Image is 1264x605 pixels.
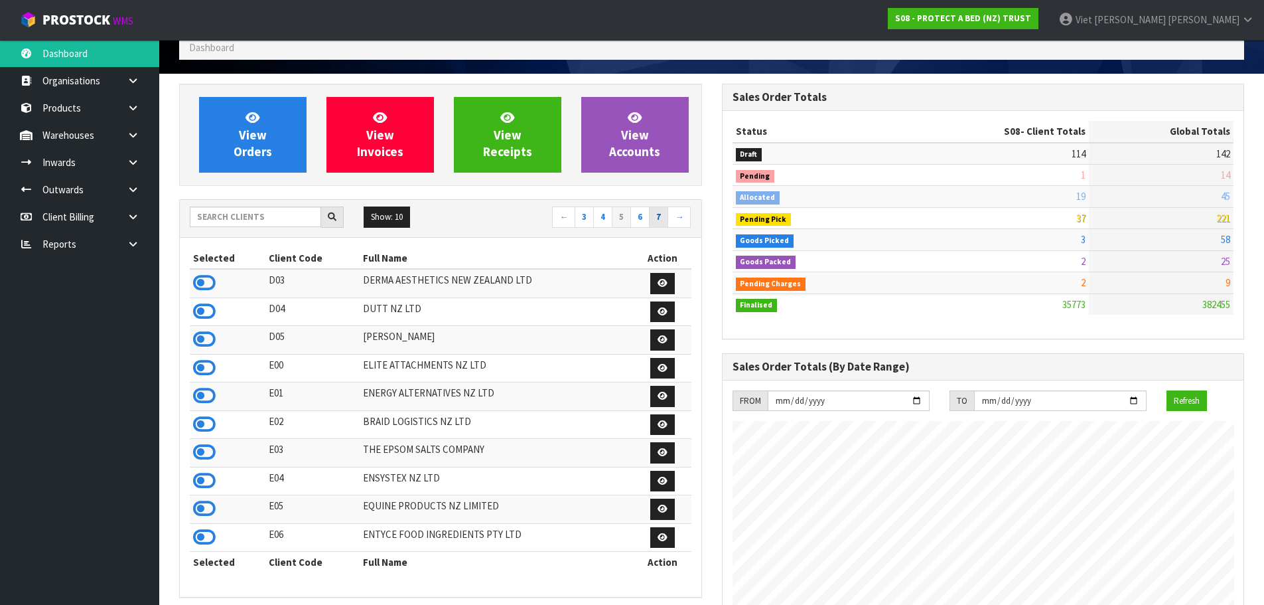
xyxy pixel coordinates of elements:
[1081,276,1086,289] span: 2
[265,410,360,439] td: E02
[326,97,434,173] a: ViewInvoices
[649,207,668,228] a: 7
[1166,390,1207,412] button: Refresh
[1202,298,1230,311] span: 382455
[265,495,360,524] td: E05
[1216,147,1230,160] span: 142
[265,439,360,468] td: E03
[265,552,360,573] th: Client Code
[360,495,634,524] td: EQUINE PRODUCTS NZ LIMITED
[593,207,612,228] a: 4
[895,13,1031,24] strong: S08 - PROTECT A BED (NZ) TRUST
[360,552,634,573] th: Full Name
[360,354,634,383] td: ELITE ATTACHMENTS NZ LTD
[1076,190,1086,203] span: 19
[265,383,360,411] td: E01
[1168,13,1239,26] span: [PERSON_NAME]
[113,15,133,27] small: WMS
[190,248,265,269] th: Selected
[265,269,360,298] td: D03
[360,439,634,468] td: THE EPSOM SALTS COMPANY
[357,110,403,159] span: View Invoices
[360,383,634,411] td: ENERGY ALTERNATIVES NZ LTD
[42,11,110,29] span: ProStock
[736,278,806,291] span: Pending Charges
[360,467,634,495] td: ENSYSTEX NZ LTD
[581,97,689,173] a: ViewAccounts
[736,191,780,205] span: Allocated
[265,298,360,326] td: D04
[20,11,36,28] img: cube-alt.png
[736,256,796,269] span: Goods Packed
[1216,212,1230,224] span: 221
[360,298,634,326] td: DUTT NZ LTD
[736,234,794,248] span: Goods Picked
[483,110,532,159] span: View Receipts
[1226,276,1230,289] span: 9
[1004,125,1020,137] span: S08
[1089,121,1233,142] th: Global Totals
[609,110,660,159] span: View Accounts
[1221,190,1230,203] span: 45
[1081,233,1086,246] span: 3
[736,170,775,183] span: Pending
[1062,298,1086,311] span: 35773
[736,148,762,161] span: Draft
[733,390,768,412] div: FROM
[888,8,1038,29] a: S08 - PROTECT A BED (NZ) TRUST
[634,552,691,573] th: Action
[552,207,575,228] a: ←
[451,207,691,230] nav: Page navigation
[265,354,360,383] td: E00
[575,207,594,228] a: 3
[360,269,634,298] td: DERMA AESTHETICS NEW ZEALAND LTD
[265,523,360,552] td: E06
[634,248,691,269] th: Action
[1081,169,1086,181] span: 1
[265,248,360,269] th: Client Code
[1076,212,1086,224] span: 37
[454,97,561,173] a: ViewReceipts
[190,207,321,227] input: Search clients
[949,390,974,412] div: TO
[265,326,360,355] td: D05
[265,467,360,495] td: E04
[190,552,265,573] th: Selected
[733,91,1234,104] h3: Sales Order Totals
[736,213,792,226] span: Pending Pick
[1221,233,1230,246] span: 58
[199,97,307,173] a: ViewOrders
[360,523,634,552] td: ENTYCE FOOD INGREDIENTS PTY LTD
[360,410,634,439] td: BRAID LOGISTICS NZ LTD
[733,121,898,142] th: Status
[360,326,634,355] td: [PERSON_NAME]
[1076,13,1166,26] span: Viet [PERSON_NAME]
[364,207,410,228] button: Show: 10
[630,207,650,228] a: 6
[898,121,1089,142] th: - Client Totals
[360,248,634,269] th: Full Name
[733,361,1234,373] h3: Sales Order Totals (By Date Range)
[612,207,631,228] a: 5
[189,41,234,54] span: Dashboard
[1081,255,1086,268] span: 2
[1221,255,1230,268] span: 25
[1072,147,1086,160] span: 114
[1221,169,1230,181] span: 14
[667,207,691,228] a: →
[736,299,778,312] span: Finalised
[234,110,272,159] span: View Orders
